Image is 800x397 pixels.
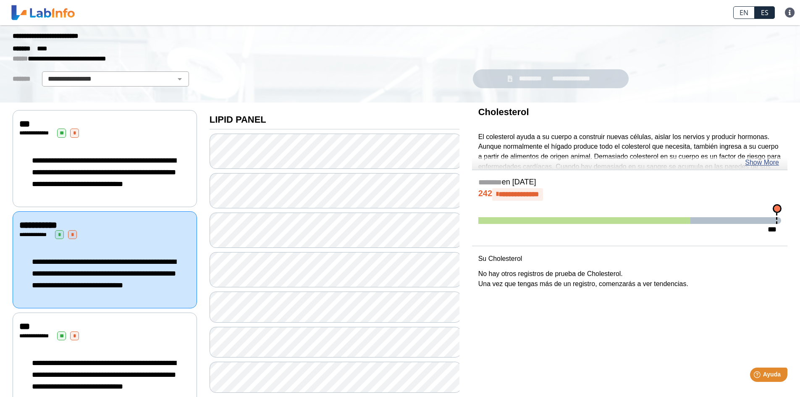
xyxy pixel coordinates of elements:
p: No hay otros registros de prueba de Cholesterol. Una vez que tengas más de un registro, comenzará... [478,269,781,289]
p: Su Cholesterol [478,254,781,264]
iframe: Help widget launcher [725,364,791,388]
h4: 242 [478,188,781,201]
a: ES [755,6,775,19]
b: Cholesterol [478,107,529,117]
a: EN [733,6,755,19]
a: Show More [745,158,779,168]
h5: en [DATE] [478,178,781,187]
p: El colesterol ayuda a su cuerpo a construir nuevas células, aislar los nervios y producir hormona... [478,132,781,202]
b: LIPID PANEL [210,114,266,125]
